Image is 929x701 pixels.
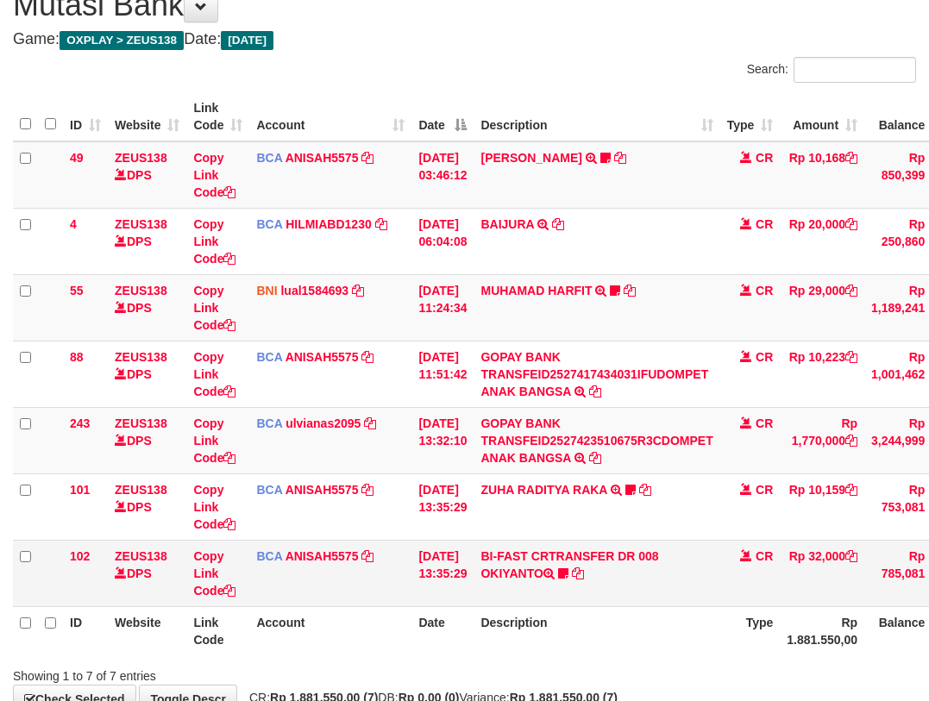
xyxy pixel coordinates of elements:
[186,92,249,141] th: Link Code: activate to sort column ascending
[780,341,864,407] td: Rp 10,223
[70,151,84,165] span: 49
[480,483,606,497] a: ZUHA RADITYA RAKA
[411,540,474,606] td: [DATE] 13:35:29
[480,350,708,398] a: GOPAY BANK TRANSFEID2527417434031IFUDOMPET ANAK BANGSA
[411,407,474,473] td: [DATE] 13:32:10
[720,92,781,141] th: Type: activate to sort column ascending
[720,606,781,655] th: Type
[411,473,474,540] td: [DATE] 13:35:29
[115,549,167,563] a: ZEUS138
[186,606,249,655] th: Link Code
[256,151,282,165] span: BCA
[756,284,773,297] span: CR
[286,483,359,497] a: ANISAH5575
[624,284,636,297] a: Copy MUHAMAD HARFIT to clipboard
[115,350,167,364] a: ZEUS138
[361,549,373,563] a: Copy ANISAH5575 to clipboard
[756,350,773,364] span: CR
[845,350,857,364] a: Copy Rp 10,223 to clipboard
[747,57,916,83] label: Search:
[256,549,282,563] span: BCA
[480,151,581,165] a: [PERSON_NAME]
[193,549,235,598] a: Copy Link Code
[639,483,651,497] a: Copy ZUHA RADITYA RAKA to clipboard
[352,284,364,297] a: Copy lual1584693 to clipboard
[474,92,719,141] th: Description: activate to sort column ascending
[115,416,167,430] a: ZEUS138
[115,284,167,297] a: ZEUS138
[364,416,376,430] a: Copy ulvianas2095 to clipboard
[480,416,712,465] a: GOPAY BANK TRANSFEID2527423510675R3CDOMPET ANAK BANGSA
[756,217,773,231] span: CR
[280,284,348,297] a: lual1584693
[480,284,592,297] a: MUHAMAD HARFIT
[256,217,282,231] span: BCA
[13,660,374,685] div: Showing 1 to 7 of 7 entries
[361,483,373,497] a: Copy ANISAH5575 to clipboard
[845,151,857,165] a: Copy Rp 10,168 to clipboard
[756,549,773,563] span: CR
[780,407,864,473] td: Rp 1,770,000
[756,483,773,497] span: CR
[70,483,90,497] span: 101
[552,217,564,231] a: Copy BAIJURA to clipboard
[845,284,857,297] a: Copy Rp 29,000 to clipboard
[845,434,857,448] a: Copy Rp 1,770,000 to clipboard
[589,385,601,398] a: Copy GOPAY BANK TRANSFEID2527417434031IFUDOMPET ANAK BANGSA to clipboard
[13,31,916,48] h4: Game: Date:
[108,341,186,407] td: DPS
[256,350,282,364] span: BCA
[108,208,186,274] td: DPS
[193,483,235,531] a: Copy Link Code
[70,350,84,364] span: 88
[70,284,84,297] span: 55
[780,208,864,274] td: Rp 20,000
[845,483,857,497] a: Copy Rp 10,159 to clipboard
[108,274,186,341] td: DPS
[286,217,372,231] a: HILMIABD1230
[411,274,474,341] td: [DATE] 11:24:34
[480,217,534,231] a: BAIJURA
[286,350,359,364] a: ANISAH5575
[375,217,387,231] a: Copy HILMIABD1230 to clipboard
[614,151,626,165] a: Copy INA PAUJANAH to clipboard
[108,473,186,540] td: DPS
[411,141,474,209] td: [DATE] 03:46:12
[780,606,864,655] th: Rp 1.881.550,00
[108,141,186,209] td: DPS
[780,540,864,606] td: Rp 32,000
[411,606,474,655] th: Date
[256,284,277,297] span: BNI
[221,31,273,50] span: [DATE]
[794,57,916,83] input: Search:
[70,217,77,231] span: 4
[286,416,361,430] a: ulvianas2095
[70,416,90,430] span: 243
[780,473,864,540] td: Rp 10,159
[256,416,282,430] span: BCA
[115,217,167,231] a: ZEUS138
[411,341,474,407] td: [DATE] 11:51:42
[361,151,373,165] a: Copy ANISAH5575 to clipboard
[193,151,235,199] a: Copy Link Code
[70,549,90,563] span: 102
[60,31,184,50] span: OXPLAY > ZEUS138
[411,92,474,141] th: Date: activate to sort column descending
[193,416,235,465] a: Copy Link Code
[286,549,359,563] a: ANISAH5575
[115,151,167,165] a: ZEUS138
[286,151,359,165] a: ANISAH5575
[249,92,411,141] th: Account: activate to sort column ascending
[193,350,235,398] a: Copy Link Code
[572,566,584,580] a: Copy BI-FAST CRTRANSFER DR 008 OKIYANTO to clipboard
[780,274,864,341] td: Rp 29,000
[589,451,601,465] a: Copy GOPAY BANK TRANSFEID2527423510675R3CDOMPET ANAK BANGSA to clipboard
[108,92,186,141] th: Website: activate to sort column ascending
[193,217,235,266] a: Copy Link Code
[256,483,282,497] span: BCA
[474,606,719,655] th: Description
[780,141,864,209] td: Rp 10,168
[249,606,411,655] th: Account
[63,606,108,655] th: ID
[361,350,373,364] a: Copy ANISAH5575 to clipboard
